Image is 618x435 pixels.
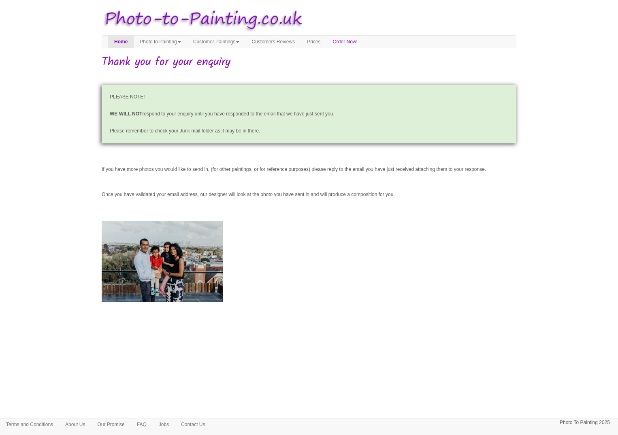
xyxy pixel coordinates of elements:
a: Our Promise [91,418,130,431]
strong: WE WILL NOT [110,111,142,117]
p: Photo To Painting 2025 [560,418,610,427]
img: Customer Picture [102,221,223,302]
a: About Us [59,418,91,431]
p: PLEASE NOTE! respond to your enquiry until you have responded to the email that we have just sent... [102,85,516,143]
h2: Thank you for your enquiry [102,56,516,69]
p: Once you have validated your email address, our designer will look at the photo you have sent in ... [102,190,516,199]
a: Order Now! [327,36,364,48]
a: Customer Paintings [187,36,246,48]
img: Photo to Painting [98,4,305,35]
a: Prices [301,36,326,48]
a: Customers Reviews [245,36,301,48]
p: If you have more photos you would like to send in, (for other paintings, or for reference purpose... [102,165,516,182]
a: Photo to Painting [134,36,187,48]
a: FAQ [131,418,153,431]
a: Contact Us [175,418,211,431]
a: Home [108,36,134,48]
a: Jobs [153,418,175,431]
